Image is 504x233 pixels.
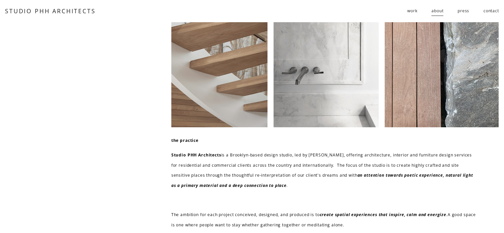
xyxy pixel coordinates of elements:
a: about [431,6,443,17]
em: an attention towards poetic experience, natural light as a primary material and a deep connection... [171,172,475,188]
em: . [287,183,288,188]
p: is a Brooklyn-based design studio, led by [PERSON_NAME], offering architecture, interior and furn... [171,150,478,191]
a: contact [483,6,499,17]
a: press [458,6,469,17]
em: . [446,212,448,217]
a: STUDIO PHH ARCHITECTS [5,7,95,15]
em: create spatial experiences that inspire, calm and energize [320,212,446,217]
p: The ambition for each project conceived, designed, and produced is to A good space is one where p... [171,210,478,230]
strong: the practice [171,138,198,143]
a: folder dropdown [407,6,417,17]
span: work [407,6,417,16]
strong: Studio PHH Architects [171,152,221,158]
